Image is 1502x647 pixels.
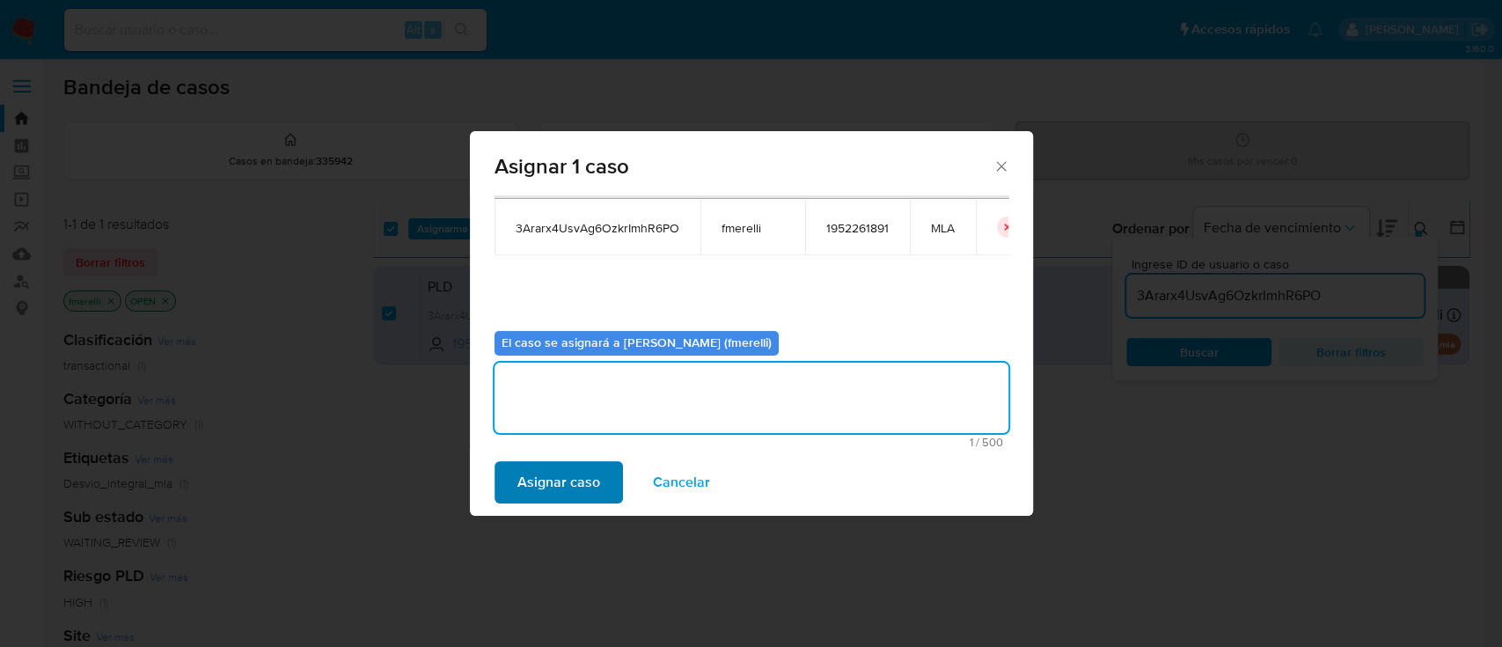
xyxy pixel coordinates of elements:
[931,220,955,236] span: MLA
[495,461,623,504] button: Asignar caso
[516,220,679,236] span: 3Ararx4UsvAg6OzkrImhR6PO
[653,463,710,502] span: Cancelar
[495,156,993,177] span: Asignar 1 caso
[502,334,772,351] b: El caso se asignará a [PERSON_NAME] (fmerelli)
[993,158,1008,173] button: Cerrar ventana
[517,463,600,502] span: Asignar caso
[500,437,1003,448] span: Máximo 500 caracteres
[470,131,1033,516] div: assign-modal
[997,217,1018,238] button: icon-button
[722,220,784,236] span: fmerelli
[630,461,733,504] button: Cancelar
[826,220,889,236] span: 1952261891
